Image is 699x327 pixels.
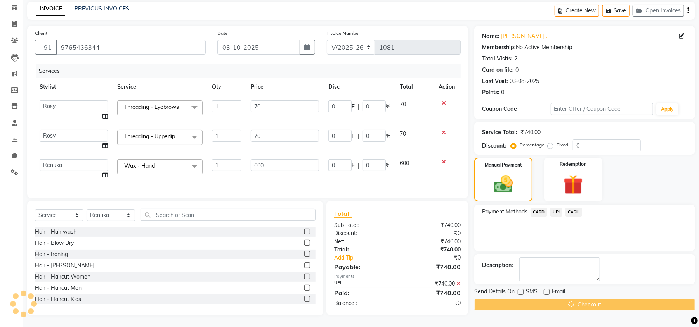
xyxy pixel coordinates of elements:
[526,287,538,297] span: SMS
[334,273,461,280] div: Payments
[400,101,406,108] span: 70
[514,55,517,63] div: 2
[328,221,397,229] div: Sub Total:
[485,162,522,169] label: Manual Payment
[488,173,519,195] img: _cash.svg
[397,221,467,229] div: ₹740.00
[217,30,228,37] label: Date
[358,132,359,140] span: |
[397,262,467,272] div: ₹740.00
[560,161,586,168] label: Redemption
[155,162,158,169] a: x
[482,261,513,269] div: Description:
[397,280,467,288] div: ₹740.00
[397,229,467,238] div: ₹0
[501,32,547,40] a: [PERSON_NAME] .
[482,142,506,150] div: Discount:
[565,208,582,217] span: CASH
[395,78,434,96] th: Total
[35,239,74,247] div: Hair - Blow Dry
[358,162,359,170] span: |
[35,40,57,55] button: +91
[409,254,467,262] div: ₹0
[328,246,397,254] div: Total:
[35,262,94,270] div: Hair - [PERSON_NAME]
[328,280,397,288] div: UPI
[510,77,539,85] div: 03-08-2025
[501,88,504,96] div: 0
[141,209,316,221] input: Search or Scan
[175,133,179,140] a: x
[482,32,500,40] div: Name:
[633,5,684,17] button: Open Invoices
[75,5,129,12] a: PREVIOUS INVOICES
[328,299,397,307] div: Balance :
[113,78,207,96] th: Service
[386,103,390,111] span: %
[397,246,467,254] div: ₹740.00
[35,78,113,96] th: Stylist
[328,229,397,238] div: Discount:
[482,77,508,85] div: Last Visit:
[352,162,355,170] span: F
[482,88,500,96] div: Points:
[35,228,76,236] div: Hair - Hair wash
[520,128,541,136] div: ₹740.00
[551,103,653,115] input: Enter Offer / Coupon Code
[179,103,182,110] a: x
[35,273,90,281] div: Hair - Haircut Women
[400,160,409,167] span: 600
[35,295,81,303] div: Hair - Haircut Kids
[397,238,467,246] div: ₹740.00
[352,103,355,111] span: F
[550,208,562,217] span: UPI
[36,2,65,16] a: INVOICE
[124,103,179,110] span: Threading - Eyebrows
[482,66,514,74] div: Card on file:
[328,262,397,272] div: Payable:
[246,78,324,96] th: Price
[56,40,206,55] input: Search by Name/Mobile/Email/Code
[400,130,406,137] span: 70
[358,103,359,111] span: |
[555,5,599,17] button: Create New
[328,288,397,298] div: Paid:
[207,78,246,96] th: Qty
[474,287,515,297] span: Send Details On
[352,132,355,140] span: F
[124,133,175,140] span: Threading - Upperlip
[482,208,527,216] span: Payment Methods
[482,55,513,63] div: Total Visits:
[328,238,397,246] div: Net:
[324,78,395,96] th: Disc
[35,250,68,258] div: Hair - Ironing
[35,30,47,37] label: Client
[552,287,565,297] span: Email
[334,210,352,218] span: Total
[520,141,545,148] label: Percentage
[124,162,155,169] span: Wax - Hand
[482,105,550,113] div: Coupon Code
[328,254,409,262] a: Add Tip
[397,288,467,298] div: ₹740.00
[386,162,390,170] span: %
[531,208,547,217] span: CARD
[482,43,516,52] div: Membership:
[327,30,361,37] label: Invoice Number
[656,103,678,115] button: Apply
[557,141,568,148] label: Fixed
[434,78,461,96] th: Action
[35,284,82,292] div: Hair - Haircut Men
[397,299,467,307] div: ₹0
[557,172,589,197] img: _gift.svg
[482,128,517,136] div: Service Total:
[386,132,390,140] span: %
[482,43,687,52] div: No Active Membership
[602,5,630,17] button: Save
[36,64,467,78] div: Services
[515,66,519,74] div: 0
